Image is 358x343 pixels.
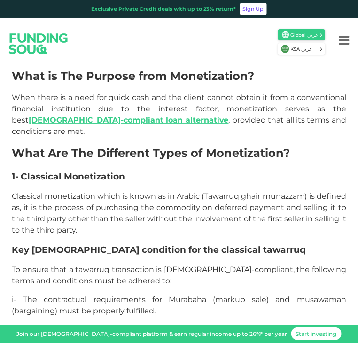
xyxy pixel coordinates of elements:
a: [DEMOGRAPHIC_DATA]-compliant loan alternative [29,116,229,125]
img: SA Flag [282,31,289,38]
img: Logo [1,24,76,63]
div: Exclusive Private Credit deals with up to 23% return* [92,5,236,13]
a: Sign Up [240,3,267,15]
span: i- The contractual requirements for Murabaha (markup sale) and musawamah (bargaining) must be pro... [12,295,346,315]
img: SA Flag [281,45,289,53]
span: Global عربي [290,31,319,39]
span: KSA عربي [290,46,319,53]
span: When there is a need for quick cash and the client cannot obtain it from a conventional financial... [12,93,346,136]
span: To ensure that a tawarruq transaction is [DEMOGRAPHIC_DATA]-compliant, the following terms and co... [12,265,346,285]
div: Join our [DEMOGRAPHIC_DATA]-compliant platform & earn regular income up to 26%* per year [17,330,288,338]
span: What Are The Different Types of Monetization? [12,146,290,160]
span: 1- Classical Monetization [12,171,125,182]
button: Menu [330,22,358,59]
a: Start investing [291,327,342,340]
span: What is The Purpose from Monetization? [12,69,254,83]
span: Classical monetization which is known as in Arabic (Tawarruq ghair munazzam) is defined as, it is... [12,192,346,234]
span: Key [DEMOGRAPHIC_DATA] condition for the classical tawarruq [12,244,306,255]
